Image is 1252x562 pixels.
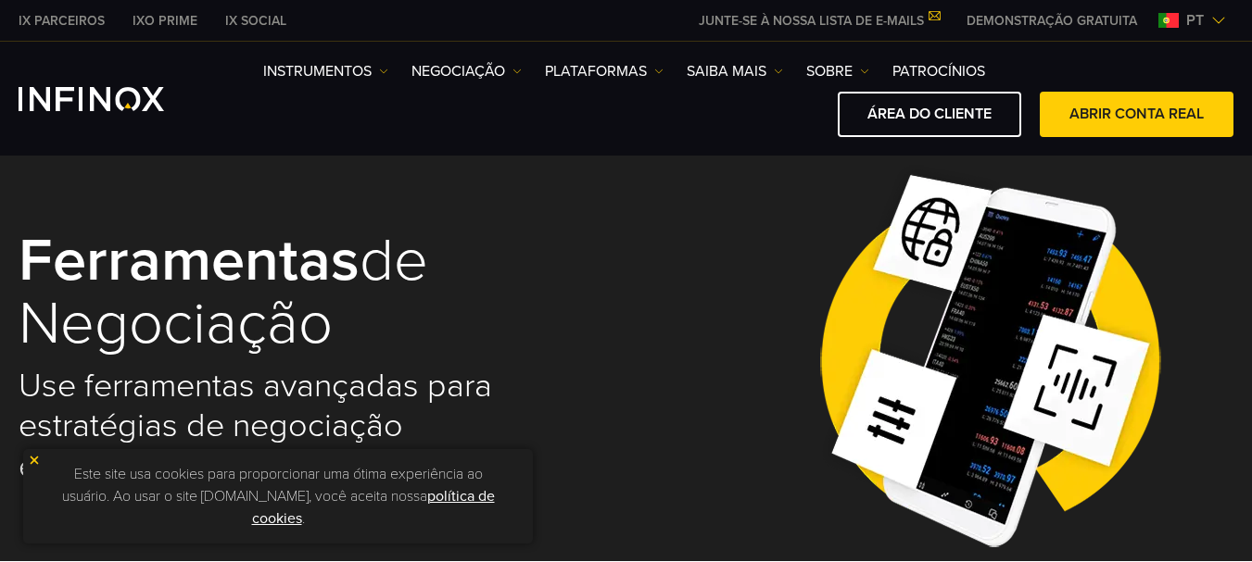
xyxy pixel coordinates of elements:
a: Patrocínios [892,60,985,82]
a: Instrumentos [263,60,388,82]
p: Este site usa cookies para proporcionar uma ótima experiência ao usuário. Ao usar o site [DOMAIN_... [32,458,524,534]
span: pt [1179,9,1211,31]
img: yellow close icon [28,454,41,467]
a: INFINOX [119,11,211,31]
h1: de negociação [19,230,601,356]
h2: Use ferramentas avançadas para estratégias de negociação especializadas e personalizadas. [19,366,601,488]
a: NEGOCIAÇÃO [411,60,522,82]
a: JUNTE-SE À NOSSA LISTA DE E-MAILS [685,13,953,29]
a: INFINOX [211,11,300,31]
a: INFINOX [5,11,119,31]
a: ABRIR CONTA REAL [1040,92,1233,137]
a: SOBRE [806,60,869,82]
a: INFINOX Logo [19,87,208,111]
a: PLATAFORMAS [545,60,664,82]
a: INFINOX MENU [953,11,1151,31]
a: Saiba mais [687,60,783,82]
strong: Ferramentas [19,224,360,297]
a: ÁREA DO CLIENTE [838,92,1021,137]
